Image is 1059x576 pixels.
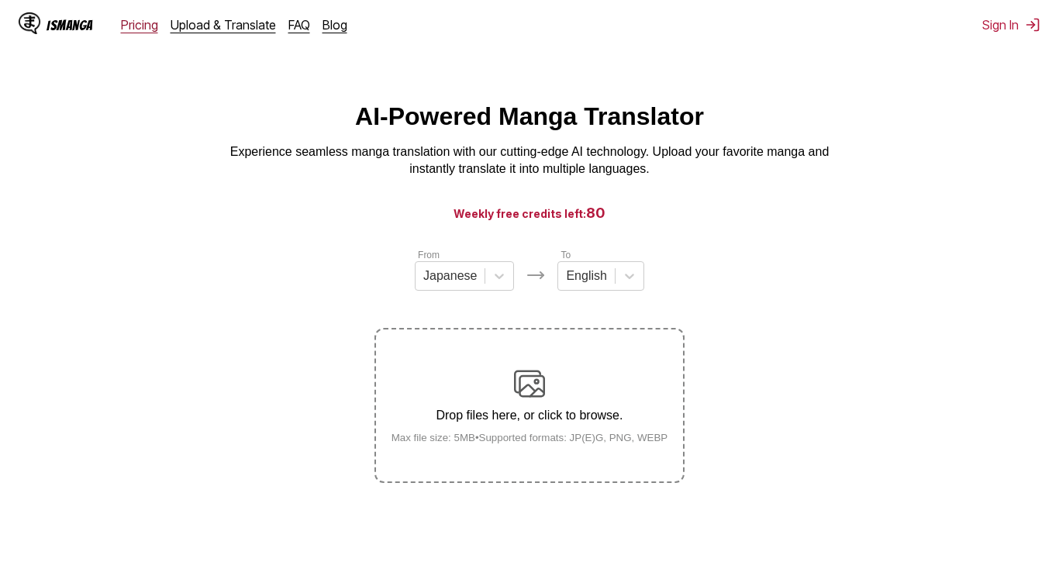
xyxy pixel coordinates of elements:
img: Sign out [1025,17,1040,33]
a: IsManga LogoIsManga [19,12,121,37]
p: Experience seamless manga translation with our cutting-edge AI technology. Upload your favorite m... [219,143,840,178]
button: Sign In [982,17,1040,33]
h3: Weekly free credits left: [37,203,1022,222]
p: Drop files here, or click to browse. [379,409,681,423]
label: To [561,250,571,260]
a: FAQ [288,17,310,33]
label: From [418,250,440,260]
span: 80 [586,205,605,221]
img: IsManga Logo [19,12,40,34]
h1: AI-Powered Manga Translator [355,102,704,131]
div: IsManga [47,18,93,33]
a: Upload & Translate [171,17,276,33]
small: Max file size: 5MB • Supported formats: JP(E)G, PNG, WEBP [379,432,681,443]
a: Blog [323,17,347,33]
img: Languages icon [526,266,545,285]
a: Pricing [121,17,158,33]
